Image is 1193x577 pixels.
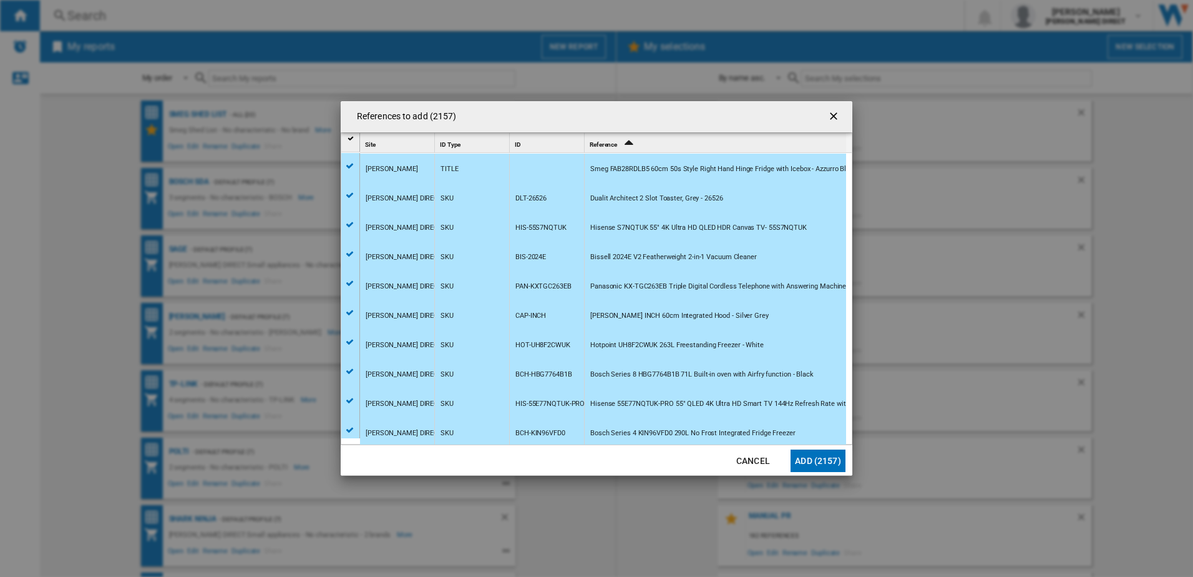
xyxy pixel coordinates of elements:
ng-md-icon: getI18NText('BUTTONS.CLOSE_DIALOG') [827,110,842,125]
span: Sort Ascending [618,141,638,148]
span: ID [515,141,521,148]
div: Smeg FAB28RDLB5 60cm 50s Style Right Hand Hinge Fridge with Icebox - Azzurro Blue [590,155,854,184]
div: [PERSON_NAME] INCH 60cm Integrated Hood - Silver Grey [590,302,769,330]
div: [PERSON_NAME] [366,155,418,184]
div: Bosch Series 8 HBG7764B1B 71L Built-in oven with Airfry function - Black [590,360,814,389]
div: HOT-UH8F2CWUK [515,331,570,360]
div: Hisense S7NQTUK 55" 4K Ultra HD QLED HDR Canvas TV- 55S7NQTUK [590,214,807,242]
div: Bissell 2024E V2 Featherweight 2-in-1 Vacuum Cleaner [590,243,757,272]
div: Sort None [363,133,434,152]
div: [PERSON_NAME] DIRECT [366,419,442,448]
div: SKU [441,360,454,389]
div: SKU [441,390,454,418]
div: SKU [441,214,454,242]
button: Cancel [726,450,781,472]
div: Hisense 55E77NQTUK-PRO 55" QLED 4K Ultra HD Smart TV 144Hz Refresh Rate with Freely [590,390,870,418]
div: CAP-INCH [515,302,546,330]
div: DLT-26526 [515,184,547,213]
div: [PERSON_NAME] DIRECT [366,184,442,213]
div: ID Type Sort None [437,133,509,152]
div: Hotpoint UH8F2CWUK 263L Freestanding Freezer - White [590,331,764,360]
div: BCH-HBG7764B1B [515,360,572,389]
button: Add (2157) [791,450,845,472]
div: SKU [441,184,454,213]
div: TITLE [441,155,459,184]
button: getI18NText('BUTTONS.CLOSE_DIALOG') [822,104,847,129]
div: HIS-55E77NQTUK-PRO [515,390,585,418]
div: Bosch Series 4 KIN96VFD0 290L No Frost Integrated Fridge Freezer [590,419,796,448]
div: Sort Ascending [587,133,846,152]
div: ID Sort None [512,133,584,152]
span: Reference [590,141,617,148]
div: [PERSON_NAME] DIRECT [366,214,442,242]
div: PAN-KXTGC263EB [515,272,572,301]
div: [PERSON_NAME] DIRECT [366,390,442,418]
div: Sort None [512,133,584,152]
div: [PERSON_NAME] DIRECT [366,272,442,301]
div: Sort None [437,133,509,152]
div: BCH-KIN96VFD0 [515,419,565,448]
div: [PERSON_NAME] DIRECT [366,331,442,360]
div: Dualit Architect 2 Slot Toaster, Grey - 26526 [590,184,723,213]
div: HIS-55S7NQTUK [515,214,567,242]
div: SKU [441,302,454,330]
div: SKU [441,272,454,301]
div: Reference Sort Ascending [587,133,846,152]
h4: References to add (2157) [351,111,456,123]
div: SKU [441,331,454,360]
div: Site Sort None [363,133,434,152]
div: [PERSON_NAME] DIRECT [366,243,442,272]
div: SKU [441,243,454,272]
span: Site [365,141,376,148]
span: ID Type [440,141,460,148]
div: [PERSON_NAME] DIRECT [366,302,442,330]
div: BIS-2024E [515,243,546,272]
div: SKU [441,419,454,448]
div: [PERSON_NAME] DIRECT [366,360,442,389]
div: Panasonic KX-TGC263EB Triple Digital Cordless Telephone with Answering Machine [590,272,846,301]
